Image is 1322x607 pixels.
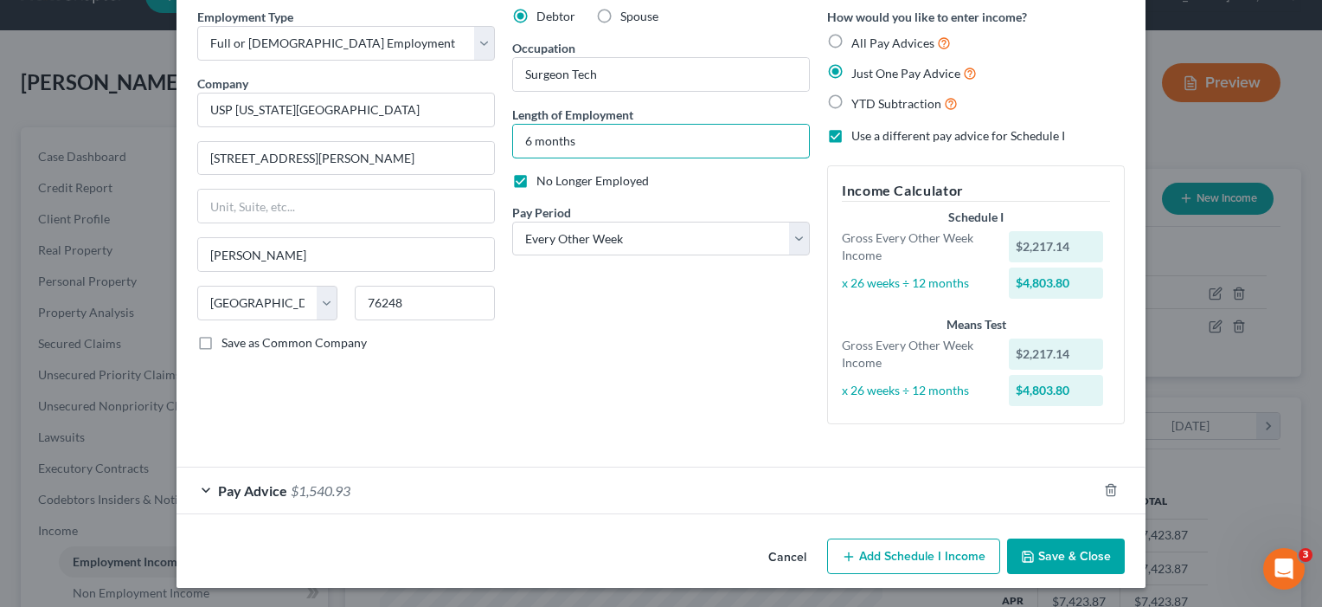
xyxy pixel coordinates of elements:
[513,125,809,158] input: ex: 2 years
[198,238,494,271] input: Enter city...
[1009,375,1104,406] div: $4,803.80
[536,173,649,188] span: No Longer Employed
[198,142,494,175] input: Enter address...
[197,93,495,127] input: Search company by name...
[1299,548,1312,562] span: 3
[842,180,1110,202] h5: Income Calculator
[842,316,1110,333] div: Means Test
[512,106,633,124] label: Length of Employment
[197,76,248,91] span: Company
[827,539,1000,575] button: Add Schedule I Income
[198,190,494,223] input: Unit, Suite, etc...
[1009,231,1104,262] div: $2,217.14
[1009,268,1104,299] div: $4,803.80
[754,540,820,575] button: Cancel
[620,9,658,23] span: Spouse
[842,209,1110,226] div: Schedule I
[851,36,934,50] span: All Pay Advices
[291,482,350,499] span: $1,540.93
[536,9,575,23] span: Debtor
[512,205,571,220] span: Pay Period
[833,274,1000,292] div: x 26 weeks ÷ 12 months
[355,286,495,320] input: Enter zip...
[218,482,287,499] span: Pay Advice
[1007,539,1125,575] button: Save & Close
[197,10,293,24] span: Employment Type
[833,382,1000,399] div: x 26 weeks ÷ 12 months
[851,66,960,81] span: Just One Pay Advice
[1009,339,1104,370] div: $2,217.14
[851,128,1065,143] span: Use a different pay advice for Schedule I
[221,335,367,350] span: Save as Common Company
[512,39,575,57] label: Occupation
[833,337,1000,371] div: Gross Every Other Week Income
[833,229,1000,264] div: Gross Every Other Week Income
[513,58,809,91] input: --
[1263,548,1305,590] iframe: Intercom live chat
[851,96,941,111] span: YTD Subtraction
[827,8,1027,26] label: How would you like to enter income?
